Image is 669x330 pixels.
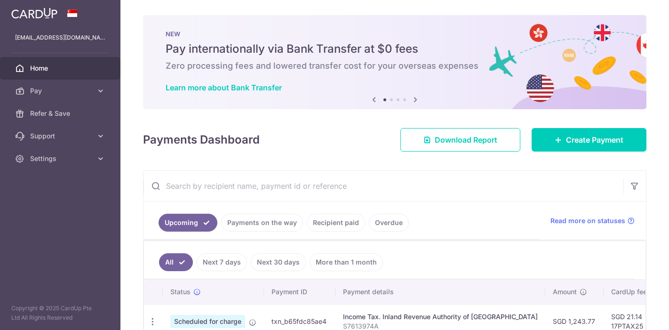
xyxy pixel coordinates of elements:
a: More than 1 month [310,253,383,271]
span: Settings [30,154,92,163]
input: Search by recipient name, payment id or reference [143,171,623,201]
span: Amount [553,287,577,297]
a: Download Report [400,128,520,152]
div: Income Tax. Inland Revenue Authority of [GEOGRAPHIC_DATA] [343,312,538,322]
span: Status [170,287,191,297]
span: Pay [30,86,92,96]
img: Bank transfer banner [143,15,646,109]
span: Read more on statuses [550,216,625,225]
a: Overdue [369,214,409,232]
h4: Payments Dashboard [143,131,260,148]
span: Download Report [435,134,497,145]
a: Payments on the way [221,214,303,232]
th: Payment details [335,280,545,304]
p: NEW [166,30,624,38]
h6: Zero processing fees and lowered transfer cost for your overseas expenses [166,60,624,72]
a: Learn more about Bank Transfer [166,83,282,92]
a: Read more on statuses [550,216,635,225]
p: [EMAIL_ADDRESS][DOMAIN_NAME] [15,33,105,42]
span: Create Payment [566,134,623,145]
a: All [159,253,193,271]
h5: Pay internationally via Bank Transfer at $0 fees [166,41,624,56]
img: CardUp [11,8,57,19]
span: Support [30,131,92,141]
span: Home [30,64,92,73]
span: Refer & Save [30,109,92,118]
span: CardUp fee [611,287,647,297]
a: Recipient paid [307,214,365,232]
a: Create Payment [532,128,646,152]
a: Upcoming [159,214,217,232]
a: Next 30 days [251,253,306,271]
th: Payment ID [264,280,335,304]
a: Next 7 days [197,253,247,271]
span: Scheduled for charge [170,315,245,328]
